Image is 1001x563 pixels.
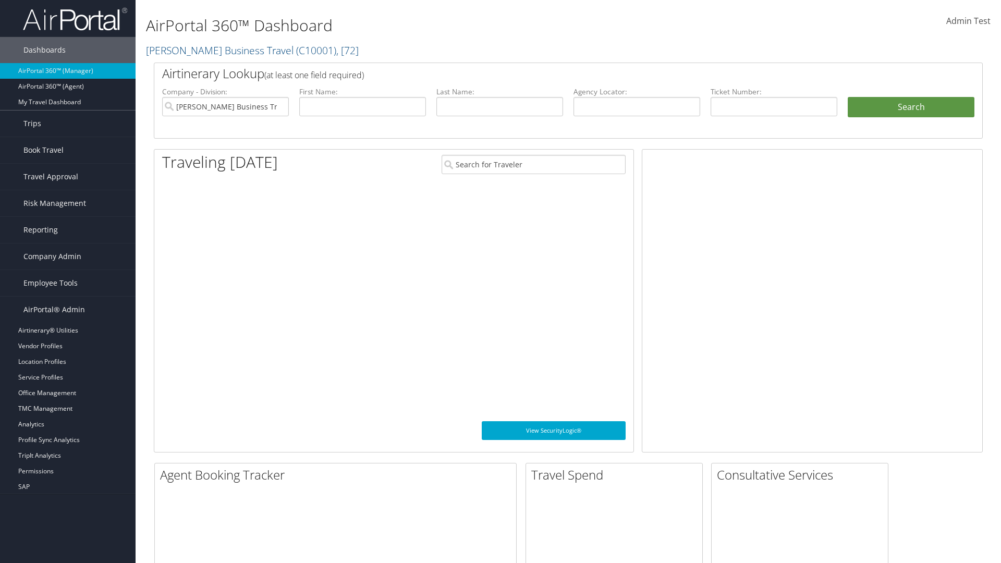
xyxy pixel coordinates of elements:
span: Travel Approval [23,164,78,190]
button: Search [848,97,974,118]
span: ( C10001 ) [296,43,336,57]
input: Search for Traveler [442,155,626,174]
span: Book Travel [23,137,64,163]
span: Risk Management [23,190,86,216]
span: Reporting [23,217,58,243]
span: Admin Test [946,15,991,27]
label: Company - Division: [162,87,289,97]
h2: Travel Spend [531,466,702,484]
span: Dashboards [23,37,66,63]
a: Admin Test [946,5,991,38]
label: Last Name: [436,87,563,97]
h2: Airtinerary Lookup [162,65,906,82]
span: (at least one field required) [264,69,364,81]
label: First Name: [299,87,426,97]
a: View SecurityLogic® [482,421,626,440]
span: AirPortal® Admin [23,297,85,323]
h1: AirPortal 360™ Dashboard [146,15,709,36]
a: [PERSON_NAME] Business Travel [146,43,359,57]
h1: Traveling [DATE] [162,151,278,173]
label: Agency Locator: [573,87,700,97]
h2: Agent Booking Tracker [160,466,516,484]
span: Trips [23,111,41,137]
span: Employee Tools [23,270,78,296]
span: Company Admin [23,243,81,270]
span: , [ 72 ] [336,43,359,57]
img: airportal-logo.png [23,7,127,31]
label: Ticket Number: [711,87,837,97]
h2: Consultative Services [717,466,888,484]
